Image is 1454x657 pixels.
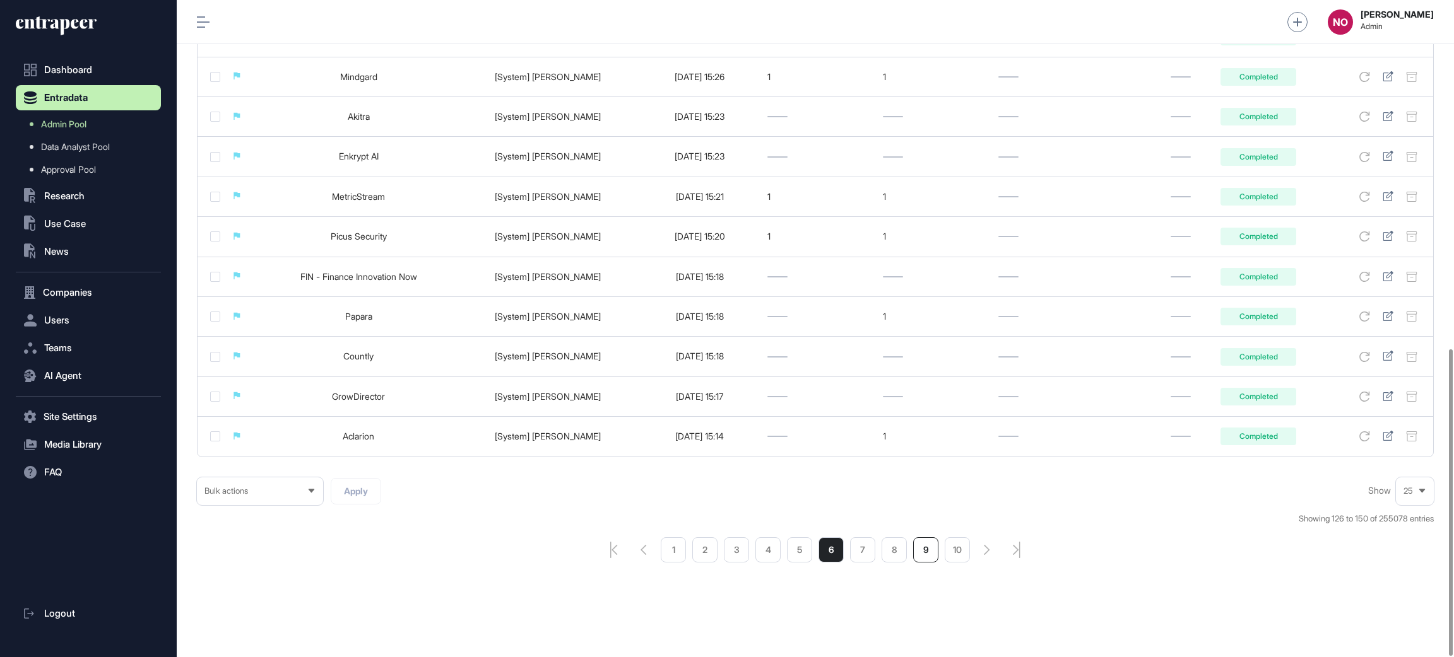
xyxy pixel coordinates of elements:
div: Completed [1221,228,1296,245]
a: 1 [661,537,686,562]
span: News [44,247,69,257]
a: pagination-prev-button [641,545,647,555]
a: Akitra [348,111,370,122]
a: [System] [PERSON_NAME] [495,71,601,82]
button: Site Settings [16,404,161,429]
a: 4 [755,537,781,562]
a: 7 [850,537,875,562]
a: Data Analyst Pool [22,136,161,158]
span: Entradata [44,93,88,103]
a: [System] [PERSON_NAME] [495,431,601,441]
strong: [PERSON_NAME] [1361,9,1434,20]
div: [DATE] 15:23 [645,112,755,122]
span: Approval Pool [41,165,96,175]
button: NO [1328,9,1353,35]
span: AI Agent [44,371,81,381]
a: search-pagination-last-page-button [1013,542,1020,558]
div: 1 [883,72,986,82]
div: [DATE] 15:14 [645,431,755,441]
div: [DATE] 15:17 [645,392,755,402]
a: [System] [PERSON_NAME] [495,391,601,402]
span: Admin Pool [41,119,86,129]
button: Teams [16,335,161,361]
a: [System] [PERSON_NAME] [495,151,601,161]
span: Bulk actions [204,486,248,496]
div: 1 [883,311,986,322]
div: Completed [1221,348,1296,366]
div: [DATE] 15:18 [645,311,755,322]
div: 1 [767,192,870,202]
span: Use Case [44,219,86,229]
a: 10 [945,537,970,562]
button: News [16,239,161,264]
a: [System] [PERSON_NAME] [495,191,601,202]
div: [DATE] 15:18 [645,351,755,361]
div: Completed [1221,427,1296,445]
div: [DATE] 15:20 [645,231,755,241]
a: 5 [787,537,812,562]
div: [DATE] 15:23 [645,151,755,161]
a: search-pagination-next-button [984,545,990,555]
span: Logout [44,608,75,619]
div: Completed [1221,148,1296,166]
a: Picus Security [331,231,387,241]
a: [System] [PERSON_NAME] [495,311,601,322]
a: 9 [913,537,938,562]
div: Completed [1221,268,1296,286]
a: [System] [PERSON_NAME] [495,111,601,122]
div: 1 [883,192,986,202]
span: Users [44,315,69,325]
a: 2 [692,537,718,562]
button: AI Agent [16,363,161,388]
button: Research [16,183,161,209]
a: Dashboard [16,57,161,83]
button: Use Case [16,211,161,236]
div: 1 [767,72,870,82]
div: Showing 126 to 150 of 255078 entries [1299,513,1434,525]
button: Users [16,308,161,333]
a: Logout [16,601,161,626]
a: [System] [PERSON_NAME] [495,271,601,282]
a: MetricStream [332,191,385,202]
span: Show [1368,485,1391,496]
a: Approval Pool [22,158,161,181]
span: Dashboard [44,65,92,75]
button: FAQ [16,460,161,485]
a: FIN - Finance Innovation Now [300,271,417,282]
span: Companies [43,288,92,298]
a: Countly [343,351,374,361]
span: Media Library [44,439,102,450]
button: Companies [16,280,161,305]
div: [DATE] 15:18 [645,272,755,282]
a: [System] [PERSON_NAME] [495,231,601,241]
div: 1 [883,431,986,441]
div: [DATE] 15:26 [645,72,755,82]
a: 3 [724,537,749,562]
div: 1 [767,231,870,241]
div: Completed [1221,108,1296,125]
a: Papara [345,311,372,322]
a: [System] [PERSON_NAME] [495,351,601,361]
div: Completed [1221,388,1296,405]
li: 6 [819,537,844,562]
a: Aclarion [343,431,374,441]
div: Completed [1221,188,1296,206]
span: Site Settings [44,412,97,422]
span: Admin [1361,22,1434,31]
span: FAQ [44,467,62,477]
a: Enkrypt AI [339,151,379,161]
a: pagination-first-page-button [610,542,618,558]
a: Mindgard [340,71,377,82]
button: Media Library [16,432,161,457]
span: 25 [1404,486,1413,496]
a: 8 [882,537,907,562]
